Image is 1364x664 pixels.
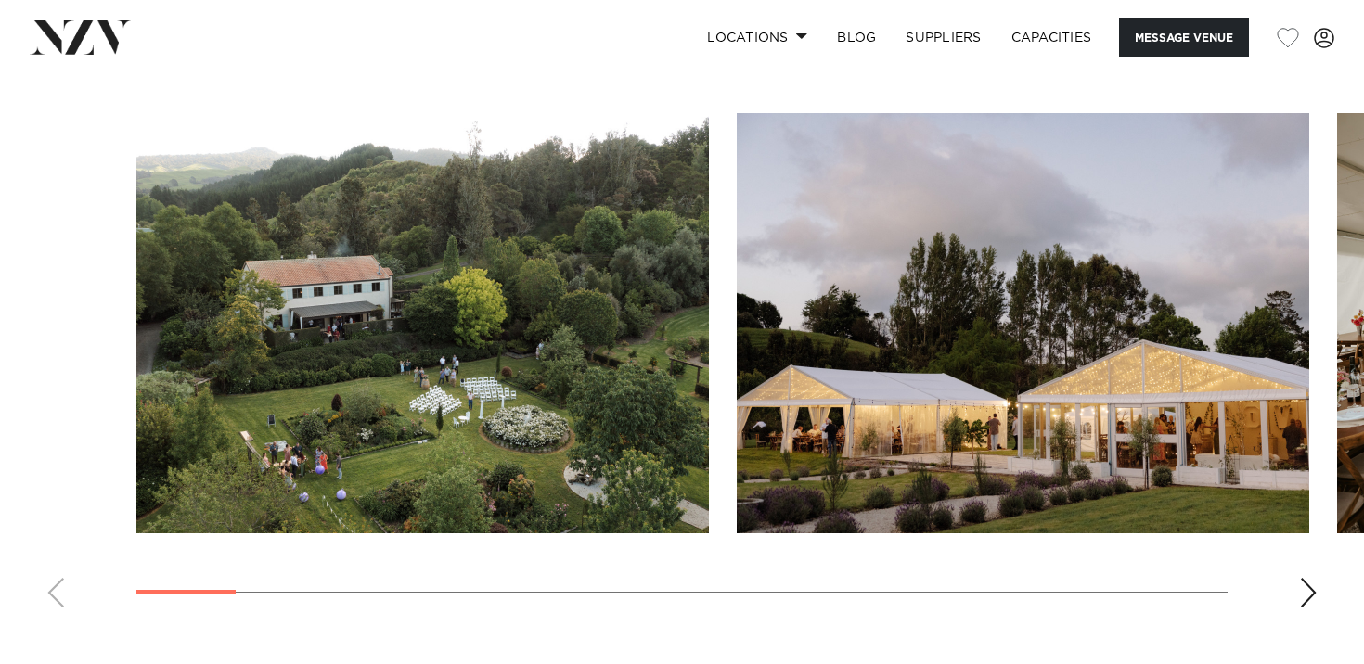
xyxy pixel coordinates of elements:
img: nzv-logo.png [30,20,131,54]
a: Capacities [997,18,1107,57]
button: Message Venue [1119,18,1249,57]
a: SUPPLIERS [891,18,996,57]
swiper-slide: 1 / 20 [136,113,709,533]
a: Locations [692,18,822,57]
a: BLOG [822,18,891,57]
swiper-slide: 2 / 20 [737,113,1309,533]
